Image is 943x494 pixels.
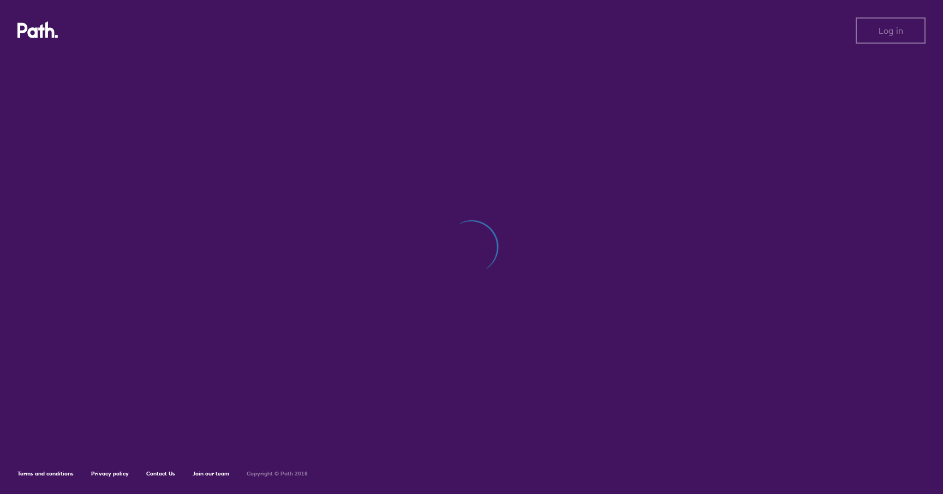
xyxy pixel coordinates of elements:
[17,470,74,477] a: Terms and conditions
[146,470,175,477] a: Contact Us
[247,471,308,477] h6: Copyright © Path 2018
[91,470,129,477] a: Privacy policy
[879,26,903,35] span: Log in
[856,17,926,44] button: Log in
[193,470,229,477] a: Join our team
